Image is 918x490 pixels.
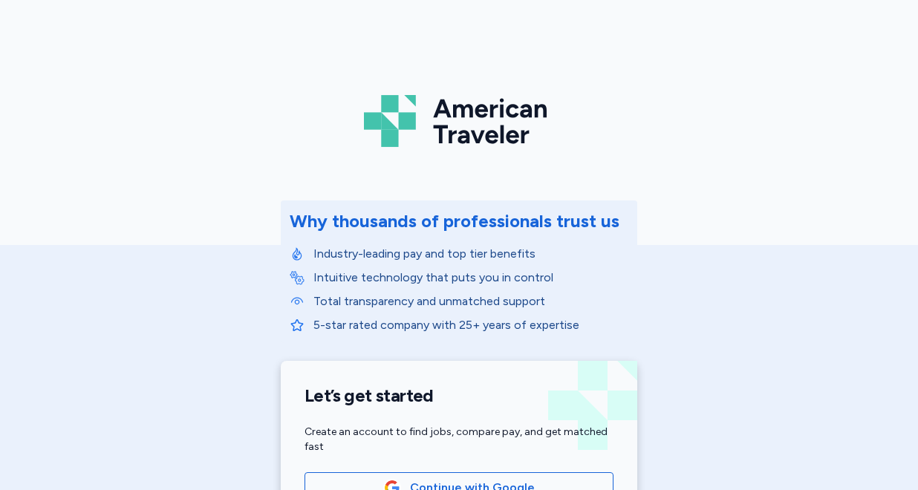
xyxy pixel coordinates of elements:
[305,385,613,407] h1: Let’s get started
[364,89,554,153] img: Logo
[313,316,628,334] p: 5-star rated company with 25+ years of expertise
[290,209,619,233] div: Why thousands of professionals trust us
[313,245,628,263] p: Industry-leading pay and top tier benefits
[305,425,613,454] div: Create an account to find jobs, compare pay, and get matched fast
[313,269,628,287] p: Intuitive technology that puts you in control
[313,293,628,310] p: Total transparency and unmatched support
